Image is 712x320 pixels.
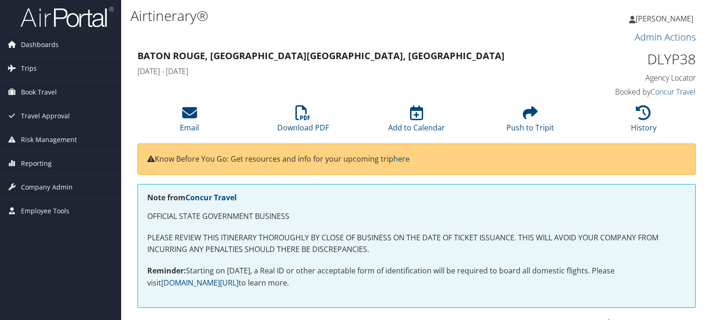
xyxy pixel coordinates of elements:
h1: Airtinerary® [130,6,512,26]
p: Starting on [DATE], a Real ID or other acceptable form of identification will be required to boar... [147,265,686,289]
a: Concur Travel [185,192,237,203]
a: Concur Travel [650,87,696,97]
a: Add to Calendar [388,110,445,133]
h1: DLYP38 [567,49,696,69]
a: Push to Tripit [507,110,554,133]
span: Risk Management [21,128,77,151]
a: Download PDF [277,110,329,133]
strong: Baton Rouge, [GEOGRAPHIC_DATA] [GEOGRAPHIC_DATA], [GEOGRAPHIC_DATA] [137,49,505,62]
a: [DOMAIN_NAME][URL] [161,278,239,288]
p: OFFICIAL STATE GOVERNMENT BUSINESS [147,211,686,223]
span: [PERSON_NAME] [636,14,693,24]
img: airportal-logo.png [21,6,114,28]
a: [PERSON_NAME] [629,5,703,33]
p: PLEASE REVIEW THIS ITINERARY THOROUGHLY BY CLOSE OF BUSINESS ON THE DATE OF TICKET ISSUANCE. THIS... [147,232,686,256]
a: Admin Actions [635,31,696,43]
span: Employee Tools [21,199,69,223]
a: Email [180,110,199,133]
span: Reporting [21,152,52,175]
a: here [393,154,410,164]
span: Dashboards [21,33,59,56]
p: Know Before You Go: Get resources and info for your upcoming trip [147,153,686,165]
strong: Reminder: [147,266,186,276]
h4: Booked by [567,87,696,97]
strong: Note from [147,192,237,203]
span: Trips [21,57,37,80]
span: Travel Approval [21,104,70,128]
span: Book Travel [21,81,57,104]
span: Company Admin [21,176,73,199]
h4: [DATE] - [DATE] [137,66,553,76]
h4: Agency Locator [567,73,696,83]
a: History [631,110,657,133]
